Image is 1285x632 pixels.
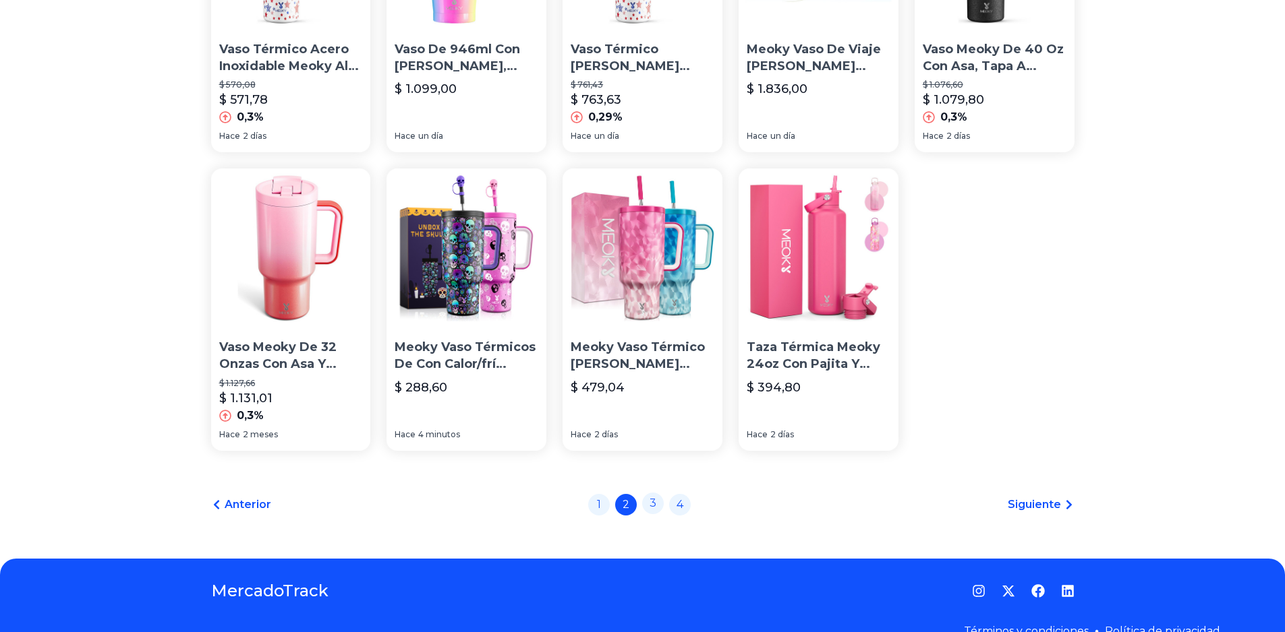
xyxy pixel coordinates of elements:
a: Facebook [1031,584,1045,598]
span: 2 días [594,429,618,440]
span: Siguiente [1008,497,1061,513]
p: Vaso Meoky De 32 Onzas Con Asa Y Pajita Abatible, 100% Con F [219,339,363,373]
p: $ 571,78 [219,90,268,109]
p: $ 1.099,00 [395,80,457,98]
span: un día [594,131,619,141]
span: Hace [923,131,944,141]
span: 2 días [946,131,970,141]
p: $ 1.131,01 [219,389,273,408]
p: $ 394,80 [747,378,801,397]
a: Twitter [1002,584,1015,598]
span: Hace [219,429,240,440]
p: $ 761,43 [571,80,714,90]
p: 0,3% [237,408,264,424]
p: Vaso Térmico [PERSON_NAME] Inoxidable Meoky De Alta Capacidad De [571,41,714,75]
a: Taza Térmica Meoky 24oz Con Pajita Y Tapa 2 En 1Taza Térmica Meoky 24oz Con Pajita Y Tapa 2 En 1$... [739,168,898,450]
a: LinkedIn [1061,584,1075,598]
p: $ 288,60 [395,378,447,397]
a: 3 [642,493,664,514]
p: Vaso Térmico Acero Inoxidable Meoky Alta Capacidad [219,41,363,75]
a: 1 [588,494,610,515]
a: Meoky Vaso Térmicos De Con Calor/frí Inoxidable Pajilla 40ozMeoky Vaso Térmicos De Con Calor/frí ... [387,168,546,450]
span: Hace [571,131,592,141]
span: Hace [747,429,768,440]
span: Hace [395,429,416,440]
p: Taza Térmica Meoky 24oz Con Pajita Y Tapa 2 En 1 [747,339,890,373]
a: Meoky Vaso Térmico De Acero Inoxidable Con Calor/frí 40ozMeoky Vaso Térmico [PERSON_NAME] Inoxida... [563,168,722,450]
p: $ 1.079,80 [923,90,984,109]
img: Meoky Vaso Térmico De Acero Inoxidable Con Calor/frí 40oz [563,168,722,328]
img: Meoky Vaso Térmicos De Con Calor/frí Inoxidable Pajilla 40oz [387,168,546,328]
img: Vaso Meoky De 32 Onzas Con Asa Y Pajita Abatible, 100% Con F [211,168,371,328]
p: Vaso De 946ml Con [PERSON_NAME], [PERSON_NAME] Con Tapa Y Popote, Meoky [395,41,538,75]
span: 2 meses [243,429,278,440]
img: Taza Térmica Meoky 24oz Con Pajita Y Tapa 2 En 1 [739,168,898,328]
span: Hace [395,131,416,141]
a: Instagram [972,584,986,598]
p: $ 1.076,60 [923,80,1066,90]
p: $ 479,04 [571,378,625,397]
p: Meoky Vaso Térmico [PERSON_NAME] Inoxidable Con Calor/frí 40oz [571,339,714,373]
a: Anterior [211,497,271,513]
p: 0,29% [588,109,623,125]
p: Meoky Vaso De Viaje [PERSON_NAME] Inoxidable De 40 Onzas Con Asa, [747,41,890,75]
span: un día [770,131,795,141]
p: $ 570,08 [219,80,363,90]
p: $ 1.127,66 [219,378,363,389]
a: MercadoTrack [211,580,329,602]
a: Siguiente [1008,497,1075,513]
span: 2 días [770,429,794,440]
p: 0,3% [237,109,264,125]
p: $ 763,63 [571,90,621,109]
span: Hace [747,131,768,141]
p: Meoky Vaso Térmicos De Con Calor/frí Inoxidable Pajilla 40oz [395,339,538,373]
p: Vaso Meoky De 40 Oz Con Asa, Tapa A Prueba De Fugas Y Pajita [923,41,1066,75]
span: Anterior [225,497,271,513]
span: Hace [219,131,240,141]
a: Vaso Meoky De 32 Onzas Con Asa Y Pajita Abatible, 100% Con FVaso Meoky De 32 Onzas Con Asa Y Paji... [211,168,371,450]
span: un día [418,131,443,141]
p: 0,3% [940,109,967,125]
span: 2 días [243,131,266,141]
span: 4 minutos [418,429,460,440]
span: Hace [571,429,592,440]
p: $ 1.836,00 [747,80,807,98]
a: 4 [669,494,691,515]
